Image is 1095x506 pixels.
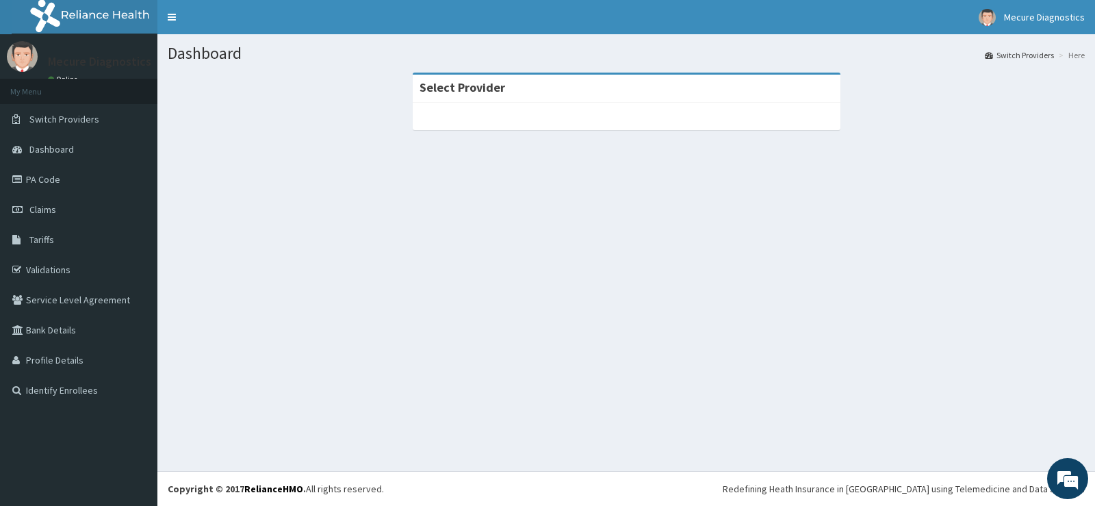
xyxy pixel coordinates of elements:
[29,233,54,246] span: Tariffs
[48,55,151,68] p: Mecure Diagnostics
[29,113,99,125] span: Switch Providers
[29,203,56,216] span: Claims
[168,483,306,495] strong: Copyright © 2017 .
[420,79,505,95] strong: Select Provider
[7,41,38,72] img: User Image
[48,75,81,84] a: Online
[979,9,996,26] img: User Image
[1004,11,1085,23] span: Mecure Diagnostics
[723,482,1085,496] div: Redefining Heath Insurance in [GEOGRAPHIC_DATA] using Telemedicine and Data Science!
[168,45,1085,62] h1: Dashboard
[157,471,1095,506] footer: All rights reserved.
[985,49,1054,61] a: Switch Providers
[29,143,74,155] span: Dashboard
[1055,49,1085,61] li: Here
[244,483,303,495] a: RelianceHMO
